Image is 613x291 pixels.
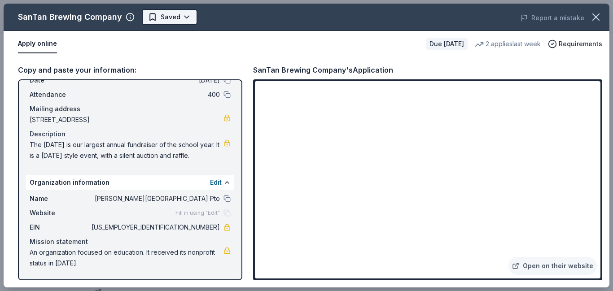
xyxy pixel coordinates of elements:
[30,247,223,269] span: An organization focused on education. It received its nonprofit status in [DATE].
[90,75,220,86] span: [DATE]
[18,35,57,53] button: Apply online
[90,89,220,100] span: 400
[30,129,231,139] div: Description
[30,139,223,161] span: The [DATE] is our largest annual fundraiser of the school year. It is a [DATE] style event, with ...
[426,38,468,50] div: Due [DATE]
[26,175,234,190] div: Organization information
[30,75,90,86] span: Date
[30,114,223,125] span: [STREET_ADDRESS]
[30,104,231,114] div: Mailing address
[521,13,584,23] button: Report a mistake
[559,39,602,49] span: Requirements
[90,222,220,233] span: [US_EMPLOYER_IDENTIFICATION_NUMBER]
[142,9,197,25] button: Saved
[30,89,90,100] span: Attendance
[18,10,122,24] div: SanTan Brewing Company
[210,177,222,188] button: Edit
[30,222,90,233] span: EIN
[508,257,597,275] a: Open on their website
[30,236,231,247] div: Mission statement
[175,209,220,217] span: Fill in using "Edit"
[90,193,220,204] span: [PERSON_NAME][GEOGRAPHIC_DATA] Pto
[30,208,90,218] span: Website
[548,39,602,49] button: Requirements
[161,12,180,22] span: Saved
[475,39,541,49] div: 2 applies last week
[30,193,90,204] span: Name
[253,64,393,76] div: SanTan Brewing Company's Application
[18,64,242,76] div: Copy and paste your information:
